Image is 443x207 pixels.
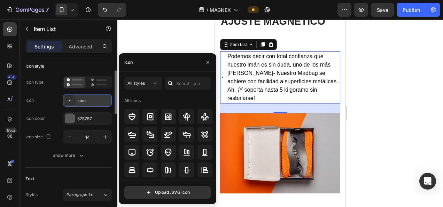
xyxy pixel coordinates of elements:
div: Icon type [25,79,44,85]
button: Show more [25,149,112,162]
div: Undo/Redo [98,3,126,17]
div: Publish [403,6,420,14]
div: Icon [77,98,110,104]
div: Icon [124,59,133,66]
div: Upload .SVG icon [145,189,190,196]
span: MAGNEX [210,6,231,14]
span: Podemos decir con total confianza que nuestro imán es sin duda, uno de los más [PERSON_NAME]- Nue... [13,34,123,82]
button: Publish [397,3,426,17]
div: Rich Text Editor. Editing area: main [11,32,125,84]
div: Show more [53,152,85,159]
p: Advanced [69,43,92,50]
button: 7 [3,3,52,17]
span: Paragraph 1* [66,192,93,198]
p: 7 [46,6,49,14]
span: Save [377,7,388,13]
div: All icons [124,98,141,104]
span: All styles [127,80,145,86]
div: Open Intercom Messenger [419,173,436,190]
div: Styles [25,192,38,198]
div: 575757 [77,116,110,122]
iframe: Design area [215,20,345,207]
button: Upload .SVG icon [124,186,211,199]
span: / [207,6,208,14]
div: 450 [7,74,17,80]
p: Settings [34,43,54,50]
p: Item List [34,25,93,33]
div: Icon [25,97,34,103]
input: Search icon [165,77,211,90]
div: Icon color [25,115,45,122]
div: Item List [14,22,33,28]
div: Text [25,176,34,182]
div: Icon style [25,63,44,69]
div: Beta [5,128,17,133]
p: The standard: [6,20,125,26]
div: Icon size [25,132,53,142]
img: gempages_432750572815254551-fce0b9b5-3241-4266-a307-d832f697fc79.png [5,94,125,174]
button: All styles [124,77,162,90]
button: Save [371,3,394,17]
button: Paragraph 1* [63,189,112,201]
